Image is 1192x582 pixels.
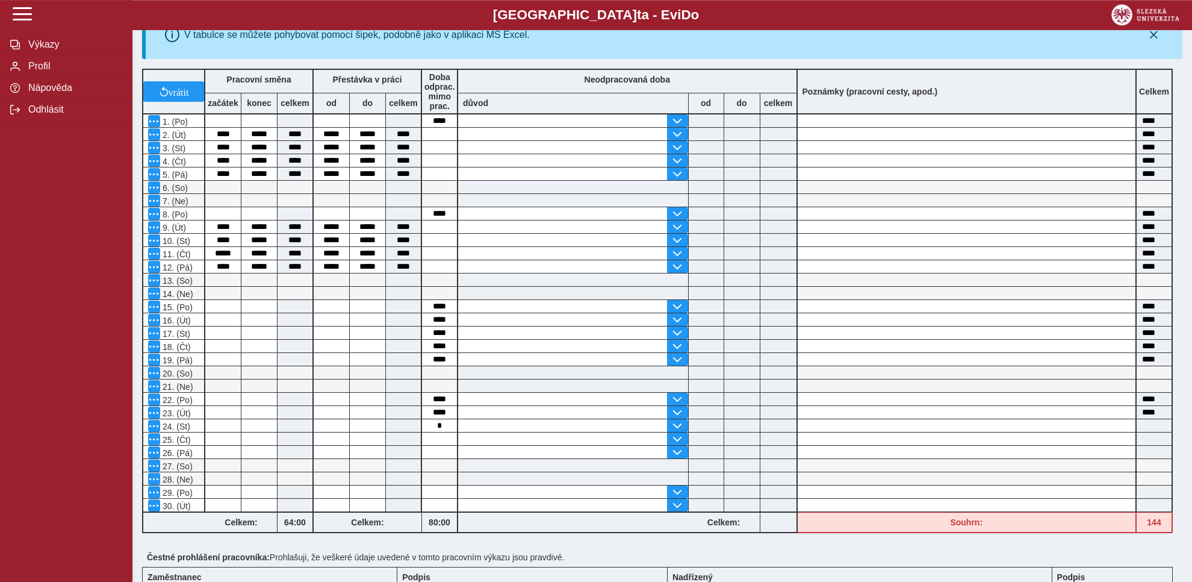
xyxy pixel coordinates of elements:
b: Podpis [1057,572,1085,582]
button: Menu [148,473,160,485]
button: Menu [148,420,160,432]
b: Celkem: [314,518,421,527]
span: 27. (So) [160,462,193,471]
button: Menu [148,195,160,207]
b: do [350,98,385,108]
button: Menu [148,393,160,405]
span: 3. (St) [160,143,185,153]
span: 23. (Út) [160,408,191,418]
b: konec [241,98,277,108]
b: Souhrn: [950,518,982,527]
b: do [724,98,760,108]
div: V tabulce se můžete pohybovat pomocí šipek, podobně jako v aplikaci MS Excel. [184,30,530,40]
button: Menu [148,433,160,445]
b: Celkem [1139,87,1169,96]
button: Menu [148,115,160,127]
b: Zaměstnanec [147,572,201,582]
button: Menu [148,128,160,140]
span: 17. (St) [160,329,190,339]
span: 13. (So) [160,276,193,286]
b: od [314,98,349,108]
span: D [681,7,691,22]
button: Menu [148,327,160,339]
b: Přestávka v práci [332,75,402,84]
span: 22. (Po) [160,395,193,405]
button: Menu [148,155,160,167]
b: 64:00 [278,518,312,527]
b: [GEOGRAPHIC_DATA] a - Evi [36,7,1156,23]
button: Menu [148,221,160,233]
span: 12. (Pá) [160,263,193,272]
span: 15. (Po) [160,302,193,312]
span: t [637,7,641,22]
b: Doba odprac. mimo prac. [424,72,455,111]
button: Menu [148,274,160,286]
span: 2. (Út) [160,130,186,140]
button: Menu [148,340,160,352]
button: Menu [148,168,160,180]
b: celkem [760,98,796,108]
button: Menu [148,208,160,220]
b: Celkem: [205,518,277,527]
button: Menu [148,181,160,193]
span: 16. (Út) [160,316,191,325]
span: 29. (Po) [160,488,193,498]
span: 26. (Pá) [160,448,193,458]
span: Profil [25,61,122,72]
span: 11. (Čt) [160,249,191,259]
button: Menu [148,261,160,273]
span: 20. (So) [160,369,193,378]
span: 24. (St) [160,422,190,431]
span: 4. (Čt) [160,157,186,166]
button: vrátit [143,81,204,102]
button: Menu [148,314,160,326]
b: Neodpracovaná doba [585,75,670,84]
button: Menu [148,367,160,379]
button: Menu [148,142,160,154]
div: Fond pracovní doby (176 h) a součet hodin (144 h) se neshodují! [798,512,1137,533]
b: důvod [463,98,488,108]
span: Výkazy [25,39,122,50]
b: Nadřízený [672,572,713,582]
span: o [691,7,700,22]
button: Menu [148,287,160,299]
button: Menu [148,486,160,498]
b: Podpis [402,572,430,582]
span: 14. (Ne) [160,289,193,299]
b: 144 [1137,518,1172,527]
span: 19. (Pá) [160,355,193,365]
span: 5. (Pá) [160,170,188,180]
b: Čestné prohlášení pracovníka: [147,552,270,562]
button: Menu [148,248,160,260]
span: 18. (Čt) [160,342,191,352]
span: 1. (Po) [160,117,188,127]
span: 8. (Po) [160,210,188,219]
div: Prohlašuji, že veškeré údaje uvedené v tomto pracovním výkazu jsou pravdivé. [142,548,1182,567]
button: Menu [148,301,160,313]
b: celkem [278,98,312,108]
button: Menu [148,234,160,246]
span: Nápověda [25,83,122,93]
span: vrátit [169,87,189,96]
button: Menu [148,407,160,419]
div: Fond pracovní doby (176 h) a součet hodin (144 h) se neshodují! [1137,512,1173,533]
button: Menu [148,446,160,458]
span: 10. (St) [160,236,190,246]
b: od [689,98,724,108]
b: 80:00 [422,518,457,527]
b: Poznámky (pracovní cesty, apod.) [798,87,943,96]
b: Celkem: [688,518,760,527]
span: 7. (Ne) [160,196,188,206]
span: 30. (Út) [160,501,191,511]
span: 25. (Čt) [160,435,191,445]
span: Odhlásit [25,104,122,115]
b: Pracovní směna [226,75,291,84]
img: logo_web_su.png [1111,4,1179,25]
span: 6. (So) [160,183,188,193]
button: Menu [148,499,160,512]
b: celkem [386,98,421,108]
span: 9. (Út) [160,223,186,233]
button: Menu [148,460,160,472]
b: začátek [205,98,241,108]
span: 28. (Ne) [160,475,193,484]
